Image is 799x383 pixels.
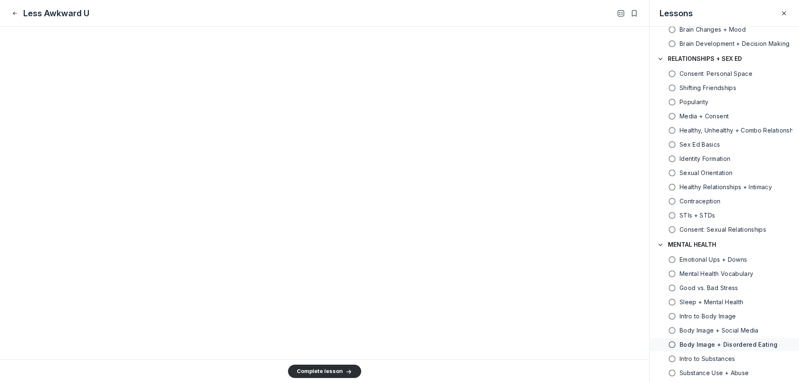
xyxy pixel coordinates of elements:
h5: Healthy, Unhealthy + Combo Relationships [680,126,792,135]
h5: Identity Formation [680,155,730,163]
button: Close [779,8,789,18]
a: STIs + STDs [650,209,799,222]
button: Close [10,8,20,18]
h5: Media + Consent [680,112,729,120]
h5: Sex Ed Basics [680,140,720,149]
h5: Body Image + Social Media [680,326,759,335]
h5: Consent: Personal Space [680,70,752,78]
a: Body Image + Social Media [650,324,799,337]
h1: Less Awkward U [23,8,89,19]
a: Sleep + Mental Health [650,295,799,309]
a: Brain Development + Decision Making [650,37,799,50]
a: Intro to Body Image [650,310,799,323]
a: Good vs. Bad Stress [650,281,799,295]
h4: MENTAL HEALTH [668,240,716,249]
h5: Intro to Body Image [680,312,736,320]
a: Consent: Sexual Relationships [650,223,799,236]
button: MENTAL HEALTH [650,236,799,253]
h5: Mental Health Vocabulary [680,270,753,278]
button: RELATIONSHIPS + SEX ED [650,50,799,67]
a: Identity Formation [650,152,799,165]
a: Media + Consent [650,110,799,123]
h5: Healthy Relationships + Intimacy [680,183,772,191]
a: Consent: Personal Space [650,67,799,80]
a: Substance Use + Abuse [650,366,799,380]
button: Complete lesson [288,365,361,378]
h5: Good vs. Bad Stress [680,284,738,292]
a: Intro to Substances [650,352,799,365]
h3: Lessons [660,8,693,19]
a: Emotional Ups + Downs [650,253,799,266]
h5: Emotional Ups + Downs [680,255,747,264]
button: Open Table of contents [616,8,626,18]
button: Bookmarks [629,8,639,18]
a: Mental Health Vocabulary [650,267,799,280]
h5: Sleep + Mental Health [680,298,743,306]
h5: Shifting Friendships [680,84,736,92]
h5: Body Image + Disordered Eating [680,340,778,349]
h5: Intro to Substances [680,355,735,363]
h5: Substance Use + Abuse [680,369,749,377]
h5: STIs + STDs [680,211,715,220]
a: Shifting Friendships [650,81,799,95]
a: Contraception [650,195,799,208]
a: Popularity [650,95,799,109]
a: Sexual Orientation [650,166,799,180]
h5: Sexual Orientation [680,169,732,177]
h4: RELATIONSHIPS + SEX ED [668,55,742,63]
h5: Contraception [680,197,721,205]
h5: Consent: Sexual Relationships [680,225,766,234]
a: Body Image + Disordered Eating [650,338,799,351]
a: Healthy Relationships + Intimacy [650,180,799,194]
h5: Popularity [680,98,709,106]
h5: Brain Changes + Mood [680,25,746,34]
a: Sex Ed Basics [650,138,799,151]
h5: Brain Development + Decision Making [680,40,789,48]
a: Healthy, Unhealthy + Combo Relationships [650,124,799,137]
a: Brain Changes + Mood [650,23,799,36]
